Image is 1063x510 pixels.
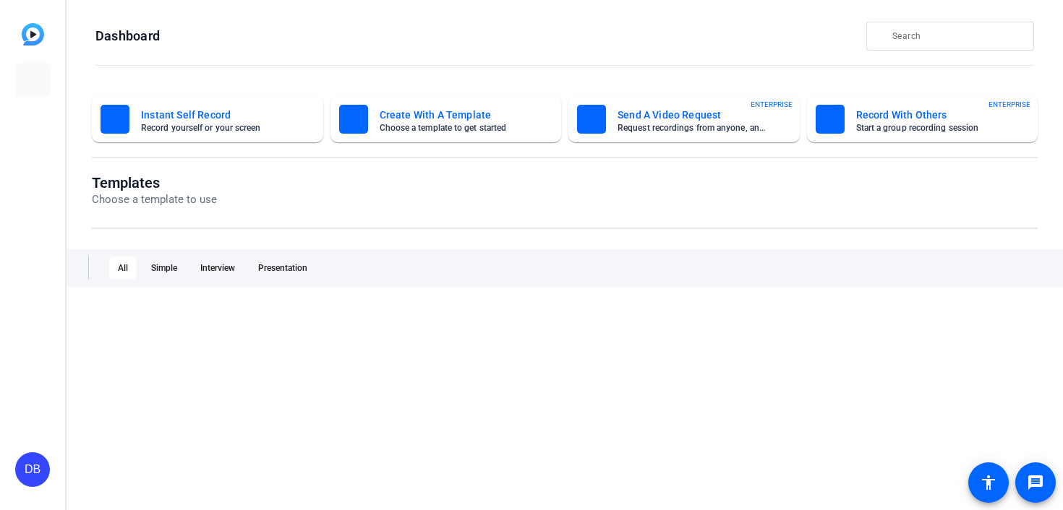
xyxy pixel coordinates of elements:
mat-card-subtitle: Request recordings from anyone, anywhere [618,124,768,132]
button: Record With OthersStart a group recording sessionENTERPRISE [807,96,1038,142]
button: Send A Video RequestRequest recordings from anyone, anywhereENTERPRISE [568,96,800,142]
mat-card-title: Send A Video Request [618,106,768,124]
div: Presentation [249,256,316,280]
mat-card-subtitle: Choose a template to get started [380,124,530,132]
div: DB [15,452,50,487]
mat-icon: accessibility [980,474,997,491]
button: Instant Self RecordRecord yourself or your screen [92,96,323,142]
mat-card-subtitle: Record yourself or your screen [141,124,291,132]
mat-card-title: Instant Self Record [141,106,291,124]
span: ENTERPRISE [751,99,793,110]
h1: Dashboard [95,27,160,45]
mat-card-subtitle: Start a group recording session [856,124,1007,132]
h1: Templates [92,174,217,191]
img: blue-gradient.svg [22,23,44,46]
button: Create With A TemplateChoose a template to get started [330,96,562,142]
p: Choose a template to use [92,191,217,208]
div: All [109,256,137,280]
div: Interview [192,256,244,280]
div: Simple [142,256,186,280]
mat-card-title: Record With Others [856,106,1007,124]
mat-icon: message [1027,474,1044,491]
mat-card-title: Create With A Template [380,106,530,124]
span: ENTERPRISE [989,99,1030,110]
input: Search [892,27,1023,45]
